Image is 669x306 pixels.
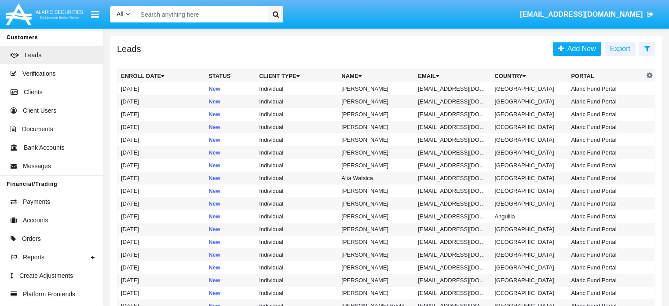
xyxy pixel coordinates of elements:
[205,248,256,261] td: New
[564,45,596,52] span: Add New
[256,248,338,261] td: Individual
[414,159,491,172] td: [EMAIL_ADDRESS][DOMAIN_NAME]
[4,1,84,27] img: Logo image
[23,216,48,225] span: Accounts
[205,172,256,184] td: New
[338,159,414,172] td: [PERSON_NAME]
[491,70,567,83] th: Country
[136,6,265,22] input: Search
[338,172,414,184] td: Alta Watsica
[414,248,491,261] td: [EMAIL_ADDRESS][DOMAIN_NAME]
[491,146,567,159] td: [GEOGRAPHIC_DATA]
[256,287,338,299] td: Individual
[338,121,414,133] td: [PERSON_NAME]
[205,261,256,274] td: New
[22,69,55,78] span: Verifications
[117,184,205,197] td: [DATE]
[567,223,644,236] td: Alaric Fund Portal
[491,159,567,172] td: [GEOGRAPHIC_DATA]
[491,184,567,197] td: [GEOGRAPHIC_DATA]
[205,70,256,83] th: Status
[117,146,205,159] td: [DATE]
[256,82,338,95] td: Individual
[516,2,658,27] a: [EMAIL_ADDRESS][DOMAIN_NAME]
[338,261,414,274] td: [PERSON_NAME]
[117,197,205,210] td: [DATE]
[567,261,644,274] td: Alaric Fund Portal
[19,271,73,280] span: Create Adjustments
[117,82,205,95] td: [DATE]
[491,108,567,121] td: [GEOGRAPHIC_DATA]
[491,133,567,146] td: [GEOGRAPHIC_DATA]
[567,248,644,261] td: Alaric Fund Portal
[491,248,567,261] td: [GEOGRAPHIC_DATA]
[491,172,567,184] td: [GEOGRAPHIC_DATA]
[491,210,567,223] td: Anguilla
[567,287,644,299] td: Alaric Fund Portal
[205,210,256,223] td: New
[491,274,567,287] td: [GEOGRAPHIC_DATA]
[205,95,256,108] td: New
[414,197,491,210] td: [EMAIL_ADDRESS][DOMAIN_NAME]
[567,121,644,133] td: Alaric Fund Portal
[23,162,51,171] span: Messages
[567,133,644,146] td: Alaric Fund Portal
[338,70,414,83] th: Name
[567,274,644,287] td: Alaric Fund Portal
[256,121,338,133] td: Individual
[414,121,491,133] td: [EMAIL_ADDRESS][DOMAIN_NAME]
[117,70,205,83] th: Enroll Date
[414,82,491,95] td: [EMAIL_ADDRESS][DOMAIN_NAME]
[567,82,644,95] td: Alaric Fund Portal
[338,133,414,146] td: [PERSON_NAME]
[23,106,56,115] span: Client Users
[491,223,567,236] td: [GEOGRAPHIC_DATA]
[567,210,644,223] td: Alaric Fund Portal
[117,11,124,18] span: All
[491,287,567,299] td: [GEOGRAPHIC_DATA]
[205,146,256,159] td: New
[520,11,643,18] span: [EMAIL_ADDRESS][DOMAIN_NAME]
[25,51,41,60] span: Leads
[567,172,644,184] td: Alaric Fund Portal
[117,121,205,133] td: [DATE]
[117,287,205,299] td: [DATE]
[117,108,205,121] td: [DATE]
[24,143,65,152] span: Bank Accounts
[23,253,44,262] span: Reports
[338,210,414,223] td: [PERSON_NAME]
[117,95,205,108] td: [DATE]
[117,210,205,223] td: [DATE]
[338,82,414,95] td: [PERSON_NAME]
[23,197,50,206] span: Payments
[117,159,205,172] td: [DATE]
[117,236,205,248] td: [DATE]
[414,210,491,223] td: [EMAIL_ADDRESS][DOMAIN_NAME]
[414,274,491,287] td: [EMAIL_ADDRESS][DOMAIN_NAME]
[605,42,636,56] button: Export
[414,172,491,184] td: [EMAIL_ADDRESS][DOMAIN_NAME]
[567,108,644,121] td: Alaric Fund Portal
[117,45,141,52] h5: Leads
[205,197,256,210] td: New
[117,172,205,184] td: [DATE]
[567,70,644,83] th: Portal
[205,133,256,146] td: New
[414,146,491,159] td: [EMAIL_ADDRESS][DOMAIN_NAME]
[256,261,338,274] td: Individual
[205,184,256,197] td: New
[491,261,567,274] td: [GEOGRAPHIC_DATA]
[205,108,256,121] td: New
[256,133,338,146] td: Individual
[338,236,414,248] td: [PERSON_NAME]
[491,236,567,248] td: [GEOGRAPHIC_DATA]
[256,184,338,197] td: Individual
[256,146,338,159] td: Individual
[338,274,414,287] td: [PERSON_NAME]
[491,121,567,133] td: [GEOGRAPHIC_DATA]
[610,45,630,52] span: Export
[338,108,414,121] td: [PERSON_NAME]
[491,95,567,108] td: [GEOGRAPHIC_DATA]
[414,261,491,274] td: [EMAIL_ADDRESS][DOMAIN_NAME]
[22,125,53,134] span: Documents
